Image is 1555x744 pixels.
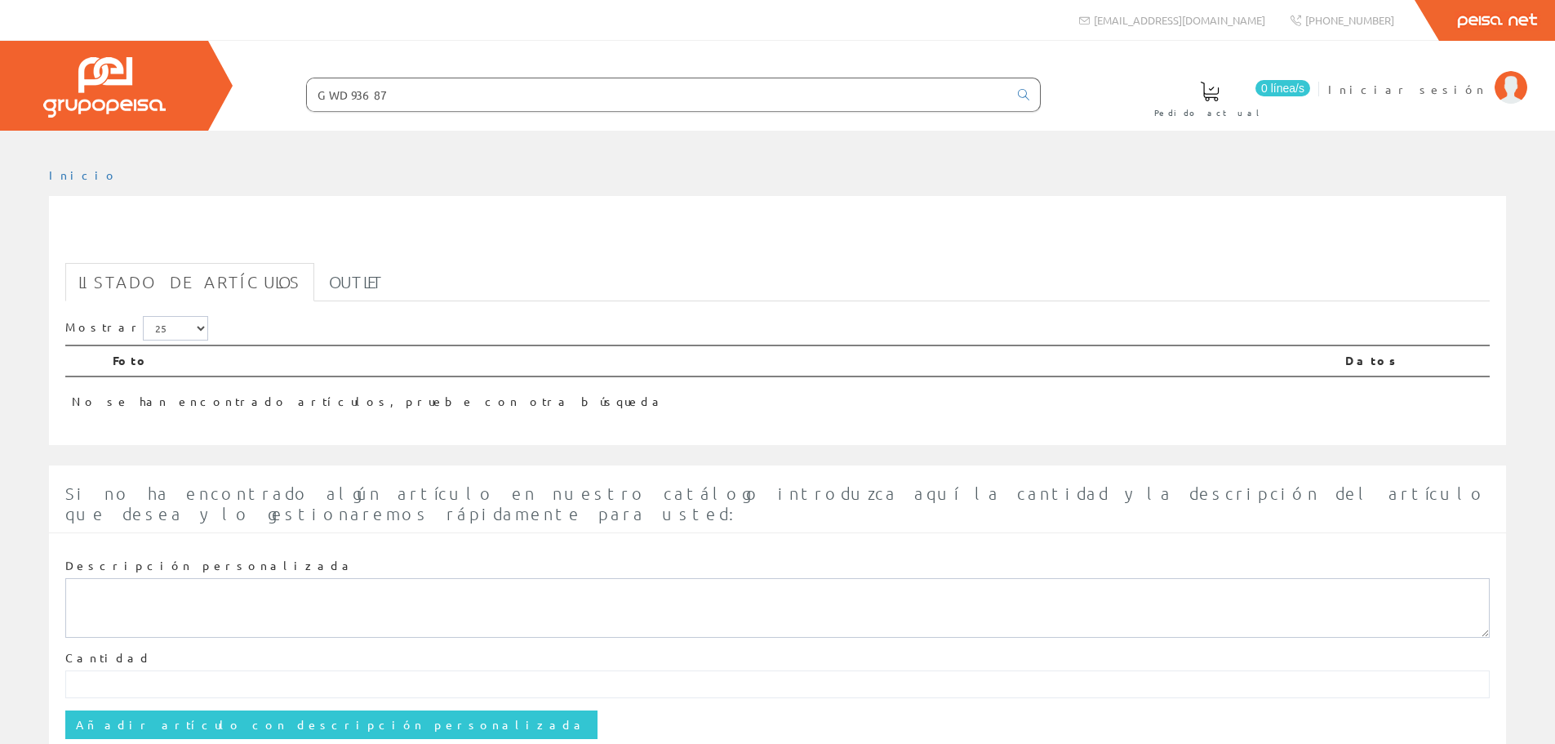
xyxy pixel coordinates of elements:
span: Pedido actual [1154,105,1265,121]
a: Iniciar sesión [1328,68,1527,83]
span: [EMAIL_ADDRESS][DOMAIN_NAME] [1094,13,1265,27]
td: No se han encontrado artículos, pruebe con otra búsqueda [65,376,1339,417]
span: Iniciar sesión [1328,81,1486,97]
label: Mostrar [65,316,208,341]
span: Si no ha encontrado algún artículo en nuestro catálogo introduzca aquí la cantidad y la descripci... [65,483,1486,523]
select: Mostrar [143,316,208,341]
label: Cantidad [65,650,152,666]
a: Outlet [316,263,397,301]
h1: GWD93687 [65,222,1490,255]
a: Inicio [49,167,118,182]
img: Grupo Peisa [43,57,166,118]
span: [PHONE_NUMBER] [1305,13,1394,27]
a: Listado de artículos [65,263,314,301]
span: 0 línea/s [1255,80,1310,96]
th: Foto [106,345,1339,376]
input: Buscar ... [307,78,1008,111]
input: Añadir artículo con descripción personalizada [65,711,598,738]
label: Descripción personalizada [65,558,355,574]
th: Datos [1339,345,1490,376]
